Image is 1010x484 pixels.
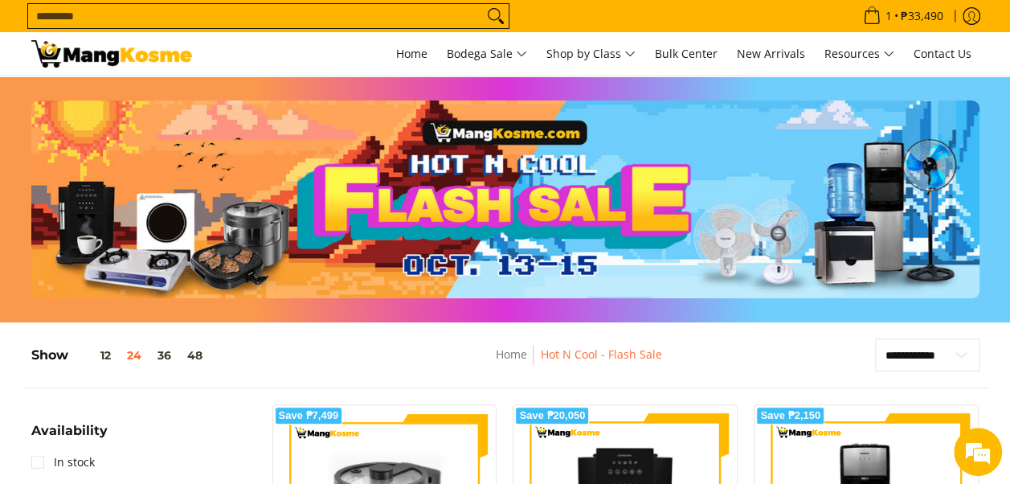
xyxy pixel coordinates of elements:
[149,349,179,362] button: 36
[208,32,979,76] nav: Main Menu
[483,4,509,28] button: Search
[883,10,894,22] span: 1
[396,46,427,61] span: Home
[816,32,902,76] a: Resources
[68,349,119,362] button: 12
[540,347,661,362] a: Hot N Cool - Flash Sale
[760,411,820,420] span: Save ₱2,150
[898,10,946,22] span: ₱33,490
[388,32,435,76] a: Home
[737,46,805,61] span: New Arrivals
[119,349,149,362] button: 24
[279,411,339,420] span: Save ₱7,499
[538,32,644,76] a: Shop by Class
[519,411,585,420] span: Save ₱20,050
[31,425,108,449] summary: Open
[655,46,718,61] span: Bulk Center
[31,449,95,475] a: In stock
[647,32,726,76] a: Bulk Center
[383,345,774,381] nav: Breadcrumbs
[447,44,527,64] span: Bodega Sale
[729,32,813,76] a: New Arrivals
[31,425,108,437] span: Availability
[858,7,948,25] span: •
[31,347,211,363] h5: Show
[179,349,211,362] button: 48
[914,46,971,61] span: Contact Us
[824,44,894,64] span: Resources
[546,44,636,64] span: Shop by Class
[495,347,526,362] a: Home
[439,32,535,76] a: Bodega Sale
[906,32,979,76] a: Contact Us
[31,40,192,68] img: Hot N Cool: Mang Kosme MID-PAYDAY APPLIANCES SALE! l Mang Kosme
